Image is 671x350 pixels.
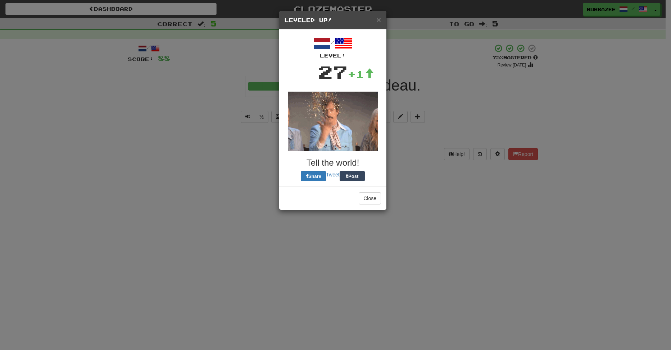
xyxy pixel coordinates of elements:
button: Close [359,192,381,204]
img: glitter-d35a814c05fa227b87dd154a45a5cc37aaecd56281fd9d9cd8133c9defbd597c.gif [288,92,378,151]
a: Tweet [326,172,339,178]
button: Close [377,16,381,23]
div: +1 [348,67,374,81]
h3: Tell the world! [285,158,381,167]
h5: Leveled Up! [285,17,381,24]
div: 27 [318,59,348,84]
div: / [285,35,381,59]
span: × [377,15,381,24]
button: Share [301,171,326,181]
div: Level: [285,52,381,59]
button: Post [340,171,365,181]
